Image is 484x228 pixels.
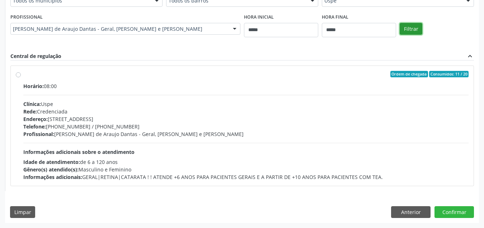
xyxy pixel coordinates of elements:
[23,166,79,173] span: Gênero(s) atendido(s):
[23,123,46,130] span: Telefone:
[23,159,80,165] span: Idade de atendimento:
[23,83,44,89] span: Horário:
[13,25,226,33] span: [PERSON_NAME] de Araujo Dantas - Geral, [PERSON_NAME] e [PERSON_NAME]
[23,158,469,166] div: de 6 a 120 anos
[10,52,61,60] div: Central de regulação
[429,71,469,77] span: Consumidos: 11 / 20
[23,116,48,122] span: Endereço:
[434,206,474,218] button: Confirmar
[23,166,469,173] div: Masculino e Feminino
[322,12,348,23] label: Hora final
[23,101,41,107] span: Clínica:
[244,12,274,23] label: Hora inicial
[23,100,469,108] div: Uspe
[23,82,469,90] div: 08:00
[23,131,54,137] span: Profissional:
[23,149,135,155] span: Informações adicionais sobre o atendimento
[23,123,469,130] div: [PHONE_NUMBER] / [PHONE_NUMBER]
[23,108,469,115] div: Credenciada
[10,206,35,218] button: Limpar
[400,23,422,35] button: Filtrar
[466,52,474,60] i: expand_less
[391,206,431,218] button: Anterior
[23,173,469,181] div: GERAL|RETINA|CATARATA ! ! ATENDE +6 ANOS PARA PACIENTES GERAIS E A PARTIR DE +10 ANOS PARA PACIEN...
[23,130,469,138] div: [PERSON_NAME] de Araujo Dantas - Geral, [PERSON_NAME] e [PERSON_NAME]
[390,71,428,77] span: Ordem de chegada
[10,12,43,23] label: Profissional
[23,115,469,123] div: [STREET_ADDRESS]
[23,108,37,115] span: Rede:
[23,174,82,180] span: Informações adicionais:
